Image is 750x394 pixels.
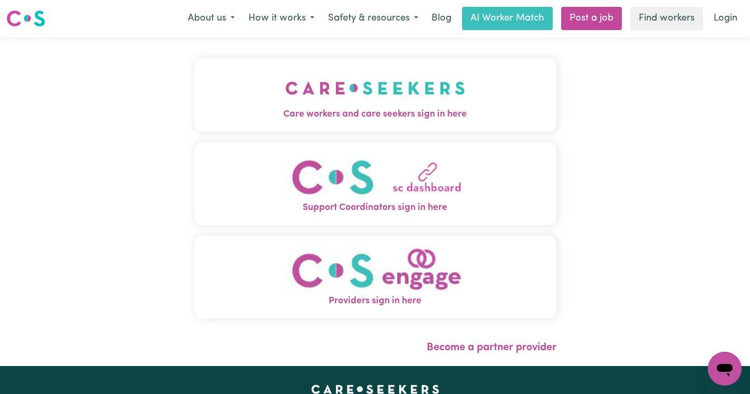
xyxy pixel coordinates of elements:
a: Find workers [630,7,703,30]
img: Careseekers logo [6,9,45,28]
button: Safety & resources [321,7,425,30]
span: Providers sign in here [194,294,556,308]
button: How it works [242,7,321,30]
button: Support Coordinators sign in here [194,142,556,225]
a: Blog [425,7,458,30]
a: Login [707,7,744,30]
iframe: Button to launch messaging window [708,352,742,386]
button: About us [181,7,242,30]
a: Post a job [561,7,622,30]
span: Support Coordinators sign in here [194,201,556,215]
a: Careseekers home page [311,385,439,393]
button: Care workers and care seekers sign in here [194,58,556,132]
a: AI Worker Match [462,7,553,30]
a: Careseekers logo [6,6,45,31]
span: Care workers and care seekers sign in here [194,108,556,121]
a: Become a partner provider [427,342,556,353]
button: Providers sign in here [194,236,556,319]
